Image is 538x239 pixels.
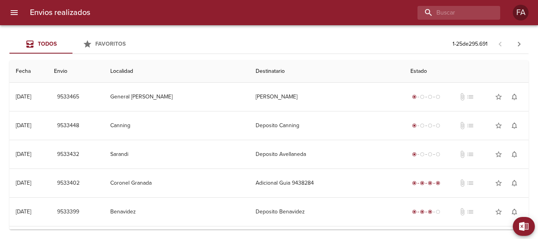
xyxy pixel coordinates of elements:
span: star_border [495,93,503,101]
td: Coronel Granada [104,169,250,197]
span: 9533402 [57,178,80,188]
span: radio_button_checked [412,94,417,99]
span: 9533465 [57,92,79,102]
th: Envio [48,60,104,83]
td: [PERSON_NAME] [249,83,404,111]
span: notifications_none [510,150,518,158]
span: radio_button_unchecked [436,123,440,128]
span: notifications_none [510,122,518,130]
span: 9533448 [57,121,79,131]
button: Activar notificaciones [506,146,522,162]
span: Pagina siguiente [510,35,529,54]
div: [DATE] [16,208,31,215]
button: Agregar a favoritos [491,204,506,220]
button: 9533465 [54,90,82,104]
span: radio_button_unchecked [436,152,440,157]
span: Pagina anterior [491,40,510,48]
div: En viaje [410,208,442,216]
div: Generado [410,122,442,130]
span: No tiene pedido asociado [466,150,474,158]
button: Activar notificaciones [506,204,522,220]
div: [DATE] [16,180,31,186]
div: Generado [410,93,442,101]
span: radio_button_unchecked [428,94,432,99]
span: Todos [38,41,57,47]
span: No tiene pedido asociado [466,93,474,101]
td: Deposito Canning [249,111,404,140]
button: Agregar a favoritos [491,175,506,191]
th: Destinatario [249,60,404,83]
span: No tiene documentos adjuntos [458,93,466,101]
span: Favoritos [95,41,126,47]
span: star_border [495,208,503,216]
span: radio_button_checked [428,181,432,185]
td: Benavidez [104,198,250,226]
div: [DATE] [16,151,31,157]
td: General [PERSON_NAME] [104,83,250,111]
span: 9533432 [57,150,79,159]
p: 1 - 25 de 295.691 [453,40,488,48]
button: Agregar a favoritos [491,89,506,105]
span: radio_button_unchecked [420,152,425,157]
span: radio_button_unchecked [428,123,432,128]
td: Deposito Benavidez [249,198,404,226]
div: [DATE] [16,122,31,129]
span: No tiene documentos adjuntos [458,179,466,187]
button: Activar notificaciones [506,175,522,191]
div: Abrir información de usuario [513,5,529,20]
span: radio_button_unchecked [436,94,440,99]
div: Entregado [410,179,442,187]
td: Deposito Avellaneda [249,140,404,169]
button: 9533399 [54,205,82,219]
th: Fecha [9,60,48,83]
span: No tiene documentos adjuntos [458,208,466,216]
button: 9533432 [54,147,82,162]
button: Activar notificaciones [506,89,522,105]
button: Activar notificaciones [506,118,522,133]
span: No tiene pedido asociado [466,122,474,130]
span: radio_button_checked [436,181,440,185]
span: radio_button_checked [420,181,425,185]
div: Tabs Envios [9,35,135,54]
span: radio_button_unchecked [428,152,432,157]
span: No tiene pedido asociado [466,179,474,187]
span: radio_button_checked [412,209,417,214]
button: Exportar Excel [513,217,535,236]
span: star_border [495,179,503,187]
span: No tiene documentos adjuntos [458,122,466,130]
span: radio_button_unchecked [436,209,440,214]
button: 9533402 [54,176,83,191]
span: notifications_none [510,208,518,216]
div: FA [513,5,529,20]
span: radio_button_checked [412,123,417,128]
span: radio_button_unchecked [420,94,425,99]
div: Generado [410,150,442,158]
span: No tiene pedido asociado [466,208,474,216]
button: menu [5,3,24,22]
span: radio_button_checked [412,181,417,185]
button: Agregar a favoritos [491,118,506,133]
td: Canning [104,111,250,140]
td: Sarandi [104,140,250,169]
span: radio_button_checked [428,209,432,214]
div: [DATE] [16,93,31,100]
span: notifications_none [510,93,518,101]
input: buscar [417,6,487,20]
span: No tiene documentos adjuntos [458,150,466,158]
span: radio_button_unchecked [420,123,425,128]
span: notifications_none [510,179,518,187]
span: star_border [495,122,503,130]
span: star_border [495,150,503,158]
span: radio_button_checked [420,209,425,214]
button: 9533448 [54,119,82,133]
span: 9533399 [57,207,79,217]
span: radio_button_checked [412,152,417,157]
th: Localidad [104,60,250,83]
h6: Envios realizados [30,6,90,19]
td: Adicional Guia 9438284 [249,169,404,197]
button: Agregar a favoritos [491,146,506,162]
th: Estado [404,60,529,83]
